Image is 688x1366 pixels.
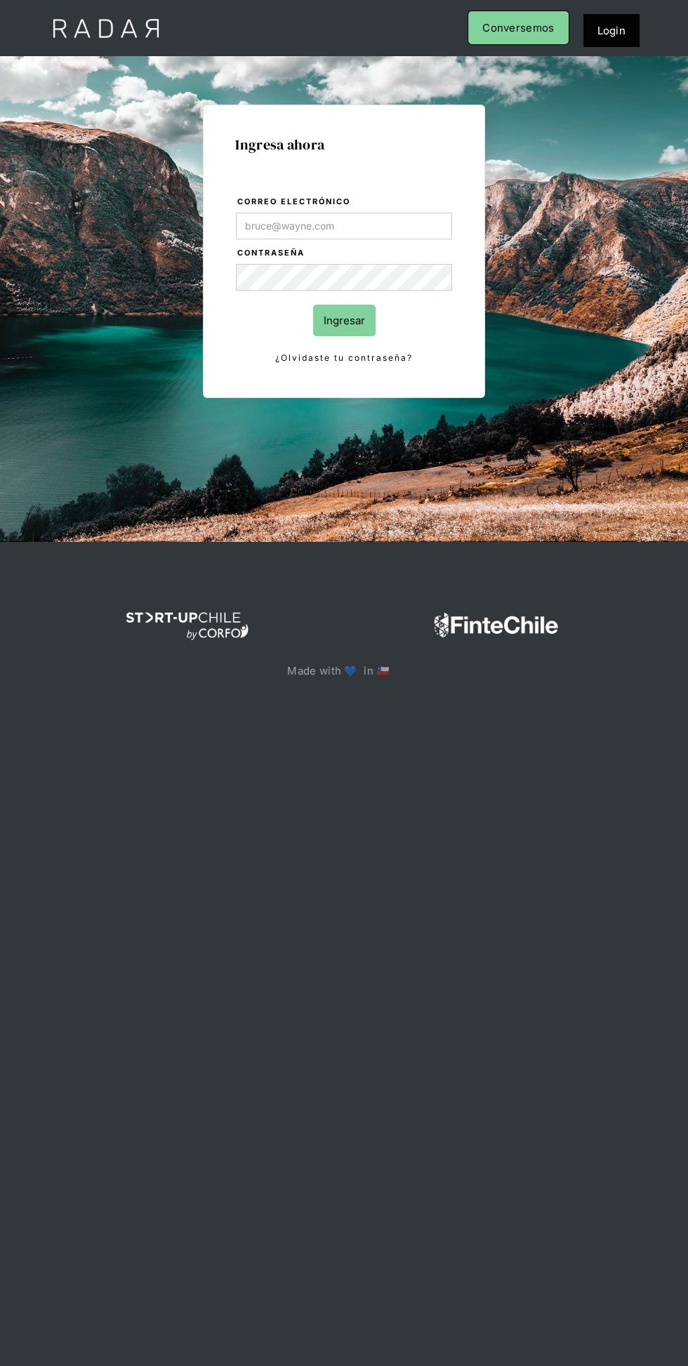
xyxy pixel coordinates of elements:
a: Conversemos [468,11,569,45]
a: Login [583,14,640,47]
p: Made with 💙 in 🇨🇱 [287,661,400,680]
label: Contraseña [237,246,451,260]
h1: Ingresa ahora [235,137,452,152]
input: Ingresar [313,305,376,336]
input: bruce@wayne.com [236,213,451,239]
a: ¿Olvidaste tu contraseña? [236,350,451,366]
form: Login Form [235,194,452,366]
label: Correo electrónico [237,195,451,209]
